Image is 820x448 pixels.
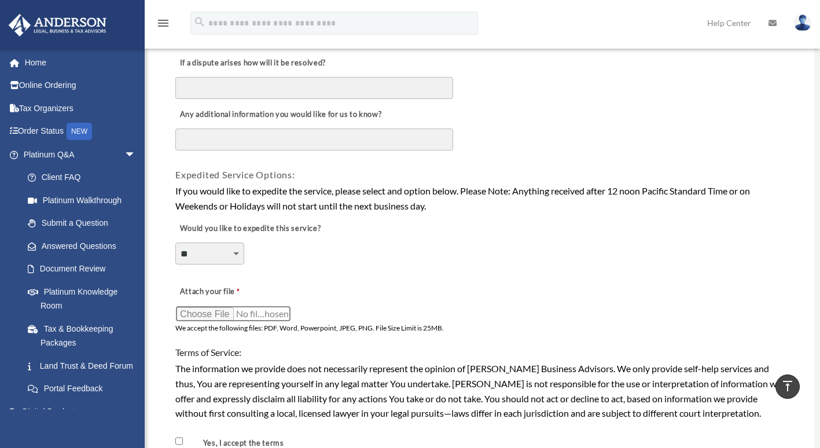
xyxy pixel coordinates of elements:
img: User Pic [794,14,811,31]
span: We accept the following files: PDF, Word, Powerpoint, JPEG, PNG. File Size Limit is 25MB. [175,324,444,332]
i: menu [156,16,170,30]
span: Expedited Service Options: [175,169,295,180]
span: arrow_drop_down [124,400,148,424]
div: If you would like to expedite the service, please select and option below. Please Note: Anything ... [175,183,786,213]
a: Land Trust & Deed Forum [16,354,153,377]
a: Platinum Knowledge Room [16,280,153,317]
i: vertical_align_top [781,379,795,393]
label: Would you like to expedite this service? [175,221,323,237]
h4: Terms of Service: [175,346,786,359]
img: Anderson Advisors Platinum Portal [5,14,110,36]
a: Home [8,51,153,74]
a: Platinum Q&Aarrow_drop_down [8,143,153,166]
i: search [193,16,206,28]
a: Tax & Bookkeeping Packages [16,317,153,354]
a: Document Review [16,258,148,281]
label: Any additional information you would like for us to know? [175,107,384,123]
div: NEW [67,123,92,140]
a: Order StatusNEW [8,120,153,144]
label: If a dispute arises how will it be resolved? [175,55,329,71]
label: Attach your file [175,284,291,300]
a: Platinum Walkthrough [16,189,153,212]
div: The information we provide does not necessarily represent the opinion of [PERSON_NAME] Business A... [175,361,786,420]
a: Portal Feedback [16,377,153,401]
a: menu [156,20,170,30]
a: Submit a Question [16,212,153,235]
a: vertical_align_top [775,374,800,399]
a: Answered Questions [16,234,153,258]
a: Tax Organizers [8,97,153,120]
a: Online Ordering [8,74,153,97]
a: Digital Productsarrow_drop_down [8,400,153,423]
span: arrow_drop_down [124,143,148,167]
a: Client FAQ [16,166,153,189]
